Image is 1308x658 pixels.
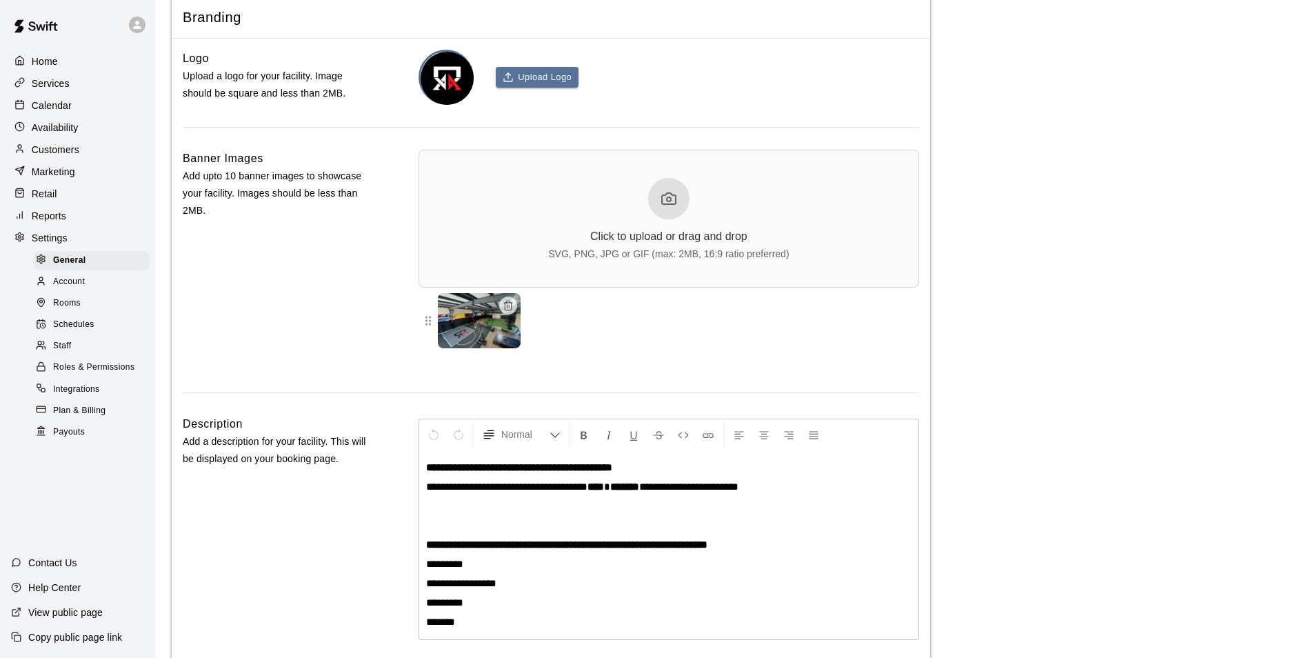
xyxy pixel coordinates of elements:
[183,50,209,68] h6: Logo
[33,271,155,292] a: Account
[53,404,105,418] span: Plan & Billing
[183,415,243,433] h6: Description
[53,383,100,397] span: Integrations
[33,294,150,313] div: Rooms
[597,422,621,447] button: Format Italics
[183,433,374,468] p: Add a description for your facility. This will be displayed on your booking page.
[32,187,57,201] p: Retail
[421,52,474,105] img: Altamont Athletics logo
[53,361,134,375] span: Roles & Permissions
[501,428,550,441] span: Normal
[727,422,751,447] button: Left Align
[53,339,71,353] span: Staff
[53,254,86,268] span: General
[496,67,578,88] button: Upload Logo
[33,421,155,443] a: Payouts
[33,293,155,315] a: Rooms
[33,251,150,270] div: General
[572,422,596,447] button: Format Bold
[33,250,155,271] a: General
[590,230,747,243] div: Click to upload or drag and drop
[11,183,144,204] a: Retail
[28,630,122,644] p: Copy public page link
[33,401,150,421] div: Plan & Billing
[11,51,144,72] a: Home
[33,315,150,335] div: Schedules
[32,209,66,223] p: Reports
[183,168,374,220] p: Add upto 10 banner images to showcase your facility. Images should be less than 2MB.
[183,150,263,168] h6: Banner Images
[32,165,75,179] p: Marketing
[32,77,70,90] p: Services
[802,422,825,447] button: Justify Align
[622,422,645,447] button: Format Underline
[53,297,81,310] span: Rooms
[11,95,144,116] a: Calendar
[33,336,155,357] a: Staff
[647,422,670,447] button: Format Strikethrough
[33,380,150,399] div: Integrations
[422,422,445,447] button: Undo
[28,581,81,595] p: Help Center
[672,422,695,447] button: Insert Code
[33,400,155,421] a: Plan & Billing
[438,293,521,348] img: Banner 1
[777,422,801,447] button: Right Align
[28,606,103,619] p: View public page
[11,117,144,138] a: Availability
[11,228,144,248] a: Settings
[32,121,79,134] p: Availability
[28,556,77,570] p: Contact Us
[32,54,58,68] p: Home
[11,73,144,94] a: Services
[476,422,566,447] button: Formatting Options
[33,423,150,442] div: Payouts
[183,8,919,27] span: Branding
[33,315,155,336] a: Schedules
[32,99,72,112] p: Calendar
[33,357,155,379] a: Roles & Permissions
[183,68,374,102] p: Upload a logo for your facility. Image should be square and less than 2MB.
[33,358,150,377] div: Roles & Permissions
[696,422,720,447] button: Insert Link
[752,422,776,447] button: Center Align
[11,161,144,182] a: Marketing
[32,143,79,157] p: Customers
[53,318,94,332] span: Schedules
[11,206,144,226] a: Reports
[53,275,85,289] span: Account
[33,337,150,356] div: Staff
[33,272,150,292] div: Account
[11,139,144,160] a: Customers
[33,379,155,400] a: Integrations
[53,426,85,439] span: Payouts
[32,231,68,245] p: Settings
[447,422,470,447] button: Redo
[548,248,789,259] div: SVG, PNG, JPG or GIF (max: 2MB, 16:9 ratio preferred)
